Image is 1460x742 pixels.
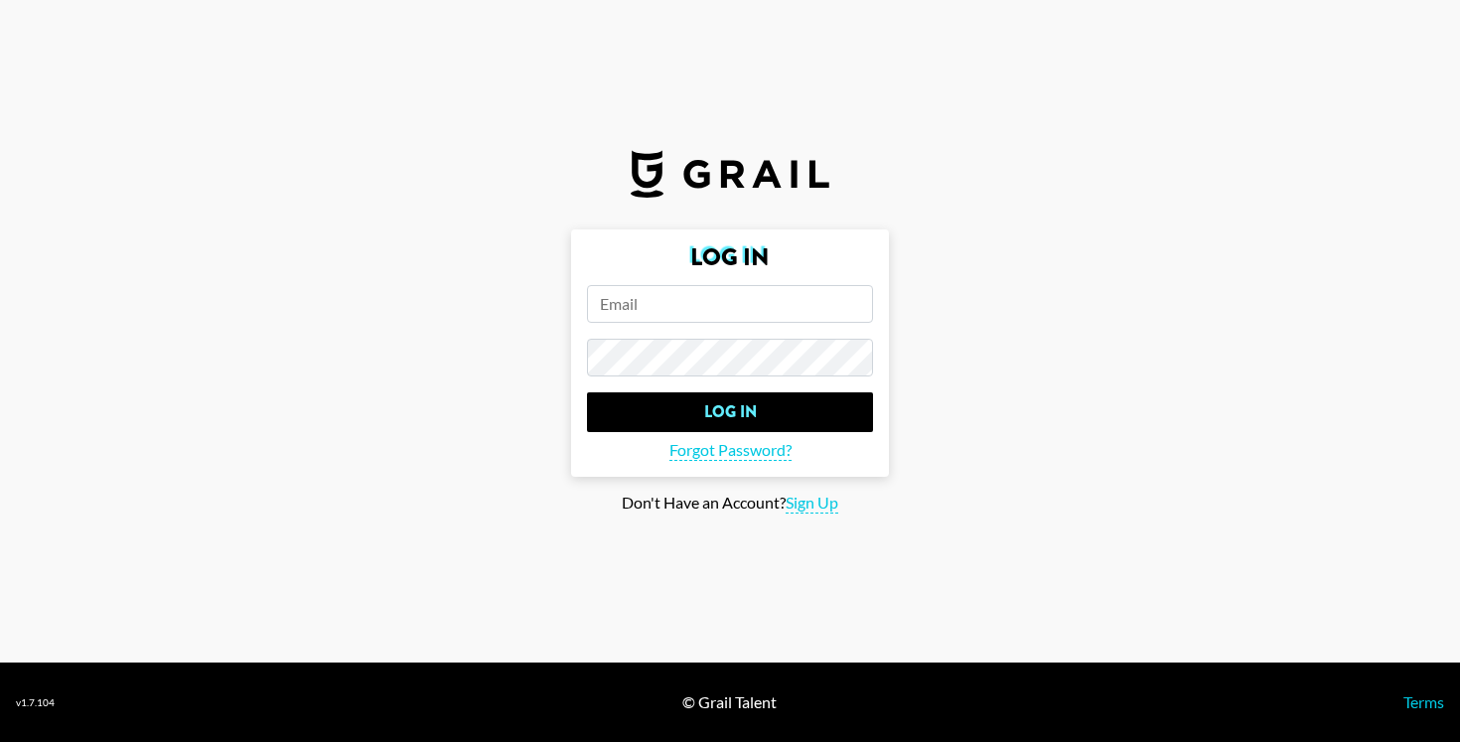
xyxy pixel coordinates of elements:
h2: Log In [587,245,873,269]
div: Don't Have an Account? [16,493,1444,514]
span: Forgot Password? [669,440,792,461]
div: © Grail Talent [682,692,777,712]
span: Sign Up [786,493,838,514]
input: Email [587,285,873,323]
img: Grail Talent Logo [631,150,829,198]
input: Log In [587,392,873,432]
div: v 1.7.104 [16,696,55,709]
a: Terms [1403,692,1444,711]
